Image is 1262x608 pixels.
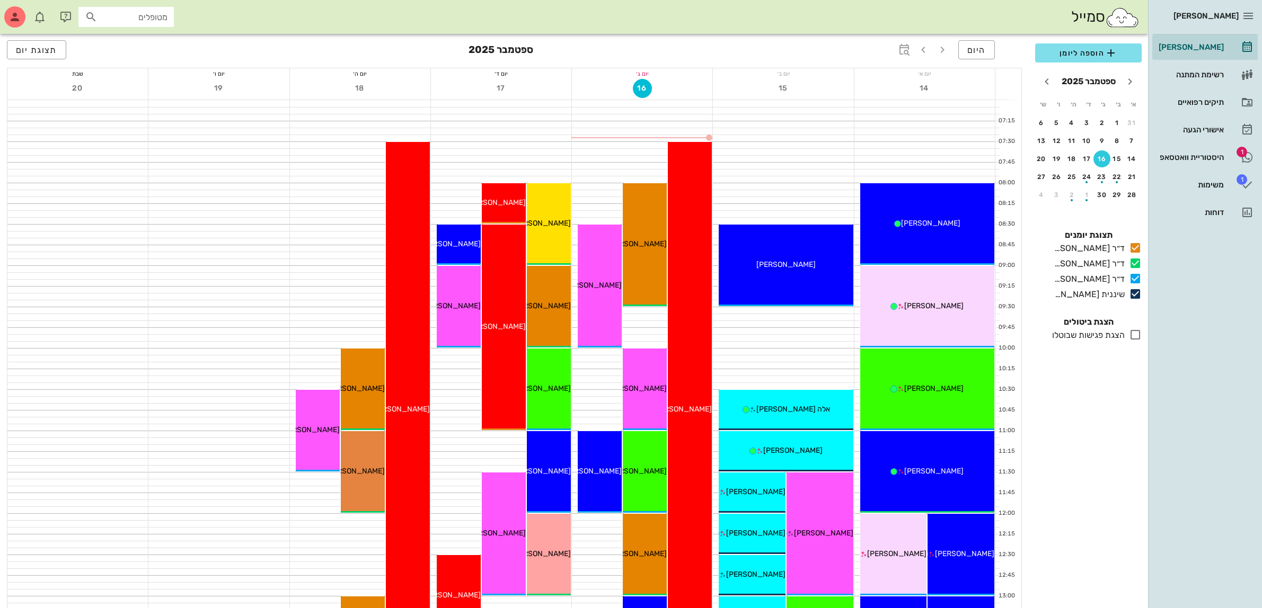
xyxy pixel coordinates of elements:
[1124,119,1141,127] div: 31
[1097,95,1110,113] th: ג׳
[995,447,1017,456] div: 11:15
[995,344,1017,353] div: 10:00
[1050,288,1125,301] div: שיננית [PERSON_NAME]
[1063,186,1080,203] button: 2
[1079,168,1096,185] button: 24
[1079,173,1096,181] div: 24
[901,219,960,228] span: [PERSON_NAME]
[1152,172,1258,198] a: תגמשימות
[1157,43,1224,51] div: [PERSON_NAME]
[431,68,571,79] div: יום ד׳
[421,591,481,600] span: [PERSON_NAME]
[995,302,1017,311] div: 09:30
[1152,90,1258,115] a: תיקים רפואיים
[562,467,622,476] span: [PERSON_NAME]
[1050,273,1125,285] div: ד״ר [PERSON_NAME]
[290,68,430,79] div: יום ה׳
[1079,137,1096,145] div: 10
[995,137,1017,146] div: 07:30
[995,117,1017,126] div: 07:15
[1071,6,1140,29] div: סמייל
[1048,132,1065,149] button: 12
[1124,114,1141,131] button: 31
[1152,34,1258,60] a: [PERSON_NAME]
[1124,173,1141,181] div: 21
[774,84,793,93] span: 15
[469,40,533,61] h3: ספטמבר 2025
[1152,200,1258,225] a: דוחות
[209,79,228,98] button: 19
[1050,257,1125,270] div: ד״ר [PERSON_NAME]
[370,405,430,414] span: [PERSON_NAME]
[1033,132,1050,149] button: 13
[421,301,481,310] span: [PERSON_NAME]
[511,301,571,310] span: [PERSON_NAME]
[1048,155,1065,163] div: 19
[904,384,964,393] span: [PERSON_NAME]
[7,40,66,59] button: תצוגת יום
[1124,168,1141,185] button: 21
[1109,186,1126,203] button: 29
[1063,155,1080,163] div: 18
[1079,132,1096,149] button: 10
[1033,155,1050,163] div: 20
[1152,62,1258,87] a: רשימת המתנה
[1048,114,1065,131] button: 5
[1093,150,1110,167] button: 16
[1048,119,1065,127] div: 5
[1079,150,1096,167] button: 17
[1033,191,1050,199] div: 4
[1048,186,1065,203] button: 3
[325,384,385,393] span: [PERSON_NAME]
[350,79,369,98] button: 18
[607,239,667,248] span: [PERSON_NAME]
[1109,173,1126,181] div: 22
[763,446,823,455] span: [PERSON_NAME]
[756,260,816,269] span: [PERSON_NAME]
[1063,173,1080,181] div: 25
[1109,168,1126,185] button: 22
[995,530,1017,539] div: 12:15
[1093,119,1110,127] div: 2
[1033,114,1050,131] button: 6
[1033,119,1050,127] div: 6
[1063,114,1080,131] button: 4
[1109,137,1126,145] div: 8
[280,425,340,434] span: [PERSON_NAME]
[1152,145,1258,170] a: תגהיסטוריית וואטסאפ
[995,426,1017,435] div: 11:00
[7,68,148,79] div: שבת
[1127,95,1141,113] th: א׳
[904,467,964,476] span: [PERSON_NAME]
[1079,191,1096,199] div: 1
[633,79,652,98] button: 16
[466,322,526,331] span: [PERSON_NAME]
[1157,181,1224,189] div: משימות
[995,592,1017,601] div: 13:00
[1079,119,1096,127] div: 3
[1063,132,1080,149] button: 11
[1079,155,1096,163] div: 17
[572,68,712,79] div: יום ג׳
[1048,150,1065,167] button: 19
[1048,137,1065,145] div: 12
[1063,119,1080,127] div: 4
[995,178,1017,187] div: 08:00
[995,406,1017,415] div: 10:45
[1124,155,1141,163] div: 14
[421,239,481,248] span: [PERSON_NAME]
[1124,186,1141,203] button: 28
[595,384,667,393] span: [PERSON_NAME] יקר
[1120,72,1140,91] button: חודש שעבר
[1157,126,1224,134] div: אישורי הגעה
[633,84,651,93] span: 16
[713,68,853,79] div: יום ב׳
[511,549,571,558] span: [PERSON_NAME]
[1081,95,1095,113] th: ד׳
[607,467,667,476] span: [PERSON_NAME]
[726,570,786,579] span: [PERSON_NAME]
[1157,70,1224,79] div: רשימת המתנה
[1035,316,1142,328] h4: הצגת ביטולים
[1105,7,1140,28] img: SmileCloud logo
[1109,114,1126,131] button: 1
